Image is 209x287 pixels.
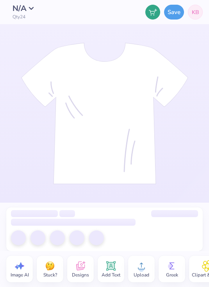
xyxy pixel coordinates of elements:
[166,272,178,278] span: Greek
[102,272,120,278] span: Add Text
[44,260,56,272] img: Stuck?
[21,42,188,185] img: tee-skeleton.svg
[13,5,39,12] button: N/A
[72,272,89,278] span: Designs
[13,3,27,14] span: N/A
[43,272,57,278] span: Stuck?
[11,272,29,278] span: Image AI
[192,8,199,16] span: KB
[188,5,203,20] a: KB
[13,14,25,20] span: Qty 24
[164,5,184,20] button: Save
[134,272,149,278] span: Upload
